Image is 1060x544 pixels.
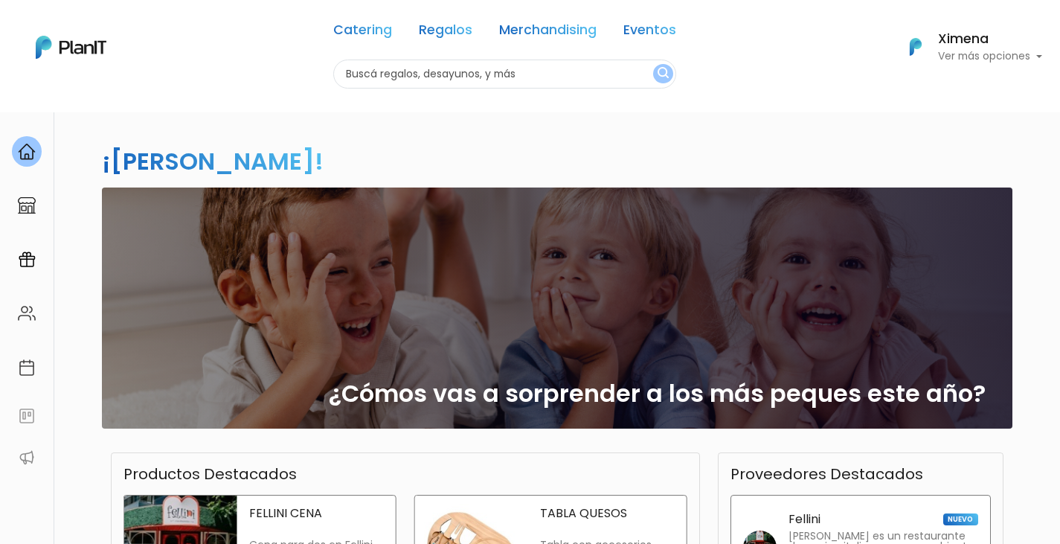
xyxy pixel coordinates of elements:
span: NUEVO [943,513,977,525]
img: PlanIt Logo [36,36,106,59]
button: PlanIt Logo Ximena Ver más opciones [890,28,1042,66]
img: search_button-432b6d5273f82d61273b3651a40e1bd1b912527efae98b1b7a1b2c0702e16a8d.svg [658,67,669,81]
img: PlanIt Logo [899,31,932,63]
img: marketplace-4ceaa7011d94191e9ded77b95e3339b90024bf715f7c57f8cf31f2d8c509eaba.svg [18,196,36,214]
img: calendar-87d922413cdce8b2cf7b7f5f62616a5cf9e4887200fb71536465627b3292af00.svg [18,359,36,377]
img: campaigns-02234683943229c281be62815700db0a1741e53638e28bf9629b52c665b00959.svg [18,251,36,269]
h2: ¿Cómos vas a sorprender a los más peques este año? [329,380,986,408]
img: partners-52edf745621dab592f3b2c58e3bca9d71375a7ef29c3b500c9f145b62cc070d4.svg [18,449,36,467]
p: Fellini [788,513,820,525]
h6: Ximena [938,33,1042,46]
p: Ver más opciones [938,51,1042,62]
h3: Proveedores Destacados [730,465,923,483]
h2: ¡[PERSON_NAME]! [102,144,324,178]
img: home-e721727adea9d79c4d83392d1f703f7f8bce08238fde08b1acbfd93340b81755.svg [18,143,36,161]
a: Eventos [623,24,676,42]
a: Catering [333,24,392,42]
h3: Productos Destacados [123,465,297,483]
p: FELLINI CENA [249,508,384,519]
a: Merchandising [499,24,597,42]
p: TABLA QUESOS [540,508,675,519]
a: Regalos [419,24,472,42]
img: feedback-78b5a0c8f98aac82b08bfc38622c3050aee476f2c9584af64705fc4e61158814.svg [18,407,36,425]
img: people-662611757002400ad9ed0e3c099ab2801c6687ba6c219adb57efc949bc21e19d.svg [18,304,36,322]
input: Buscá regalos, desayunos, y más [333,60,676,89]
